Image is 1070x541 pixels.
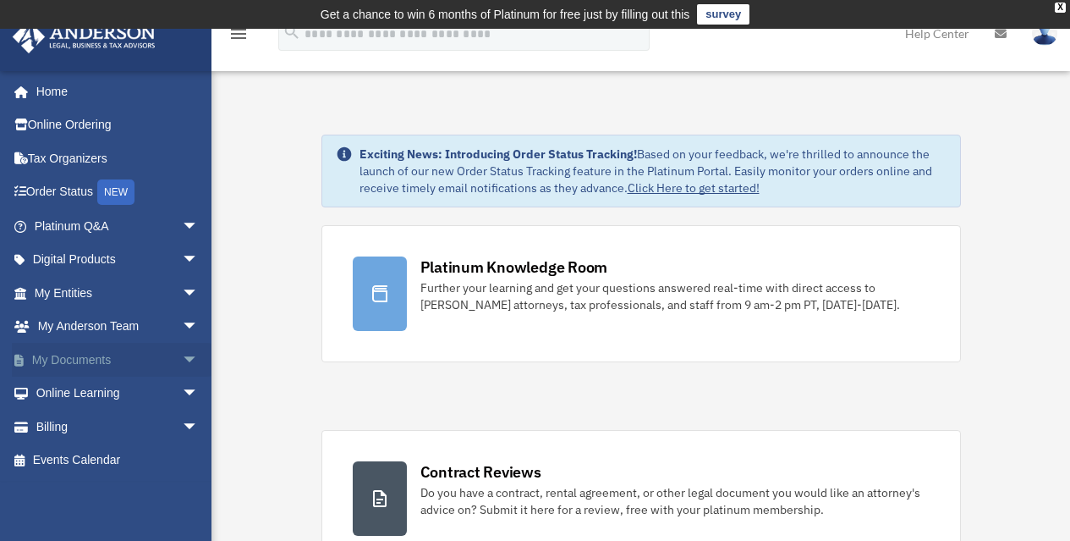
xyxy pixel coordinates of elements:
span: arrow_drop_down [182,209,216,244]
i: search [283,23,301,41]
div: close [1055,3,1066,13]
span: arrow_drop_down [182,343,216,378]
a: survey [697,4,749,25]
img: User Pic [1032,21,1057,46]
span: arrow_drop_down [182,410,216,444]
a: Tax Organizers [12,141,224,175]
a: Events Calendar [12,444,224,478]
a: Order StatusNEW [12,175,224,210]
div: Get a chance to win 6 months of Platinum for free just by filling out this [321,4,690,25]
i: menu [228,24,249,44]
a: Home [12,75,216,108]
a: Online Ordering [12,108,224,142]
span: arrow_drop_down [182,243,216,278]
a: Digital Productsarrow_drop_down [12,243,224,277]
div: Based on your feedback, we're thrilled to announce the launch of our new Order Status Tracking fe... [359,146,947,196]
a: My Documentsarrow_drop_down [12,343,224,377]
a: Online Learningarrow_drop_down [12,377,224,411]
span: arrow_drop_down [182,377,216,411]
img: Anderson Advisors Platinum Portal [8,20,161,53]
a: My Anderson Teamarrow_drop_down [12,310,224,344]
div: NEW [97,179,134,205]
div: Do you have a contract, rental agreement, or other legal document you would like an attorney's ad... [420,484,930,518]
a: My Entitiesarrow_drop_down [12,276,224,310]
span: arrow_drop_down [182,310,216,345]
div: Platinum Knowledge Room [420,257,608,278]
span: arrow_drop_down [182,276,216,311]
div: Contract Reviews [420,461,541,483]
a: Click Here to get started! [628,180,760,196]
a: menu [228,30,249,44]
a: Billingarrow_drop_down [12,410,224,444]
strong: Exciting News: Introducing Order Status Tracking! [359,146,637,162]
div: Further your learning and get your questions answered real-time with direct access to [PERSON_NAM... [420,279,930,313]
a: Platinum Q&Aarrow_drop_down [12,209,224,243]
a: Platinum Knowledge Room Further your learning and get your questions answered real-time with dire... [321,225,961,362]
